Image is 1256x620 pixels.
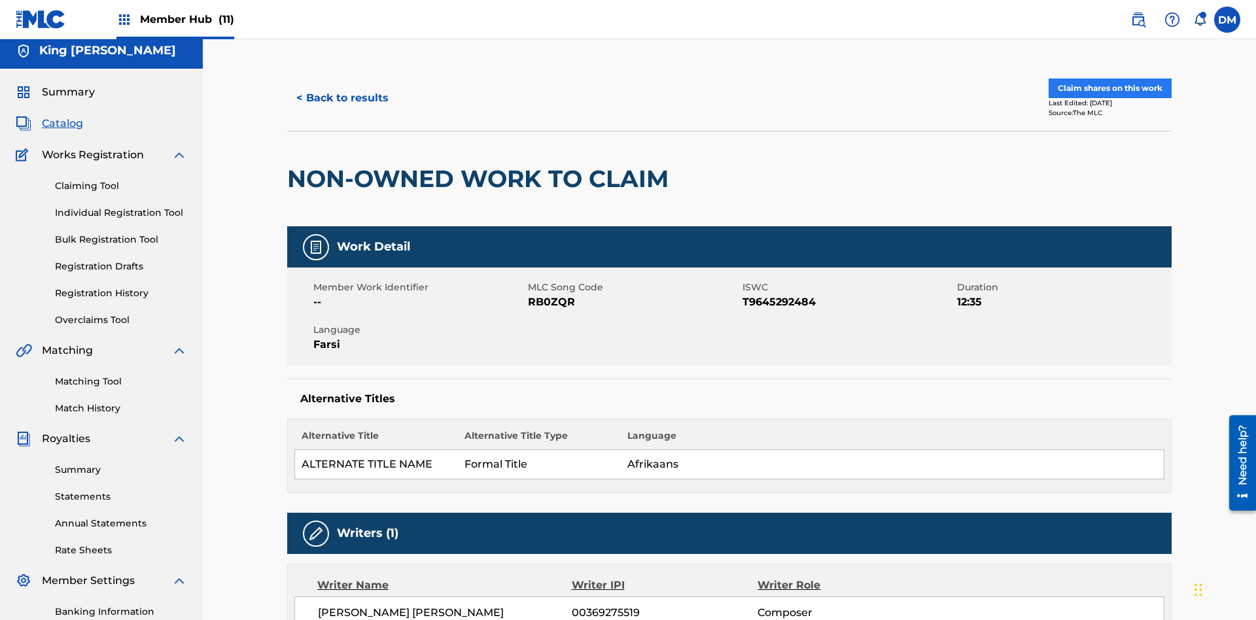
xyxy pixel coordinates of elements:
span: Catalog [42,116,83,131]
th: Alternative Title Type [458,429,621,450]
img: Top Rightsholders [116,12,132,27]
a: CatalogCatalog [16,116,83,131]
div: Writer Role [758,577,927,593]
td: ALTERNATE TITLE NAME [295,450,458,479]
a: Banking Information [55,605,187,619]
div: Writer IPI [572,577,758,593]
a: Overclaims Tool [55,313,187,327]
div: Drag [1195,570,1202,610]
span: Farsi [313,337,525,353]
img: Royalties [16,431,31,447]
td: Formal Title [458,450,621,479]
span: RB0ZQR [528,294,739,310]
a: Statements [55,490,187,504]
button: Claim shares on this work [1049,78,1172,98]
a: Claiming Tool [55,179,187,193]
img: Matching [16,343,32,358]
span: Royalties [42,431,90,447]
h2: NON-OWNED WORK TO CLAIM [287,164,675,194]
img: Member Settings [16,573,31,589]
span: Member Settings [42,573,135,589]
a: Summary [55,463,187,477]
a: Rate Sheets [55,543,187,557]
img: Works Registration [16,147,33,163]
img: Work Detail [308,239,324,255]
span: (11) [218,13,234,26]
iframe: Chat Widget [1191,557,1256,620]
span: ISWC [742,281,954,294]
span: Works Registration [42,147,144,163]
span: Member Work Identifier [313,281,525,294]
a: Individual Registration Tool [55,206,187,220]
a: Registration Drafts [55,260,187,273]
img: expand [171,431,187,447]
img: Accounts [16,43,31,59]
h5: Work Detail [337,239,410,254]
span: Matching [42,343,93,358]
span: Summary [42,84,95,100]
img: expand [171,343,187,358]
th: Alternative Title [295,429,458,450]
div: Notifications [1193,13,1206,26]
th: Language [621,429,1164,450]
img: MLC Logo [16,10,66,29]
a: Bulk Registration Tool [55,233,187,247]
button: < Back to results [287,82,398,114]
td: Afrikaans [621,450,1164,479]
img: expand [171,573,187,589]
h5: King McTesterson [39,43,176,58]
img: Catalog [16,116,31,131]
img: expand [171,147,187,163]
iframe: Resource Center [1219,410,1256,517]
span: MLC Song Code [528,281,739,294]
a: Registration History [55,286,187,300]
a: Matching Tool [55,375,187,388]
img: search [1130,12,1146,27]
h5: Writers (1) [337,526,398,541]
a: Match History [55,402,187,415]
h5: Alternative Titles [300,392,1159,405]
div: User Menu [1214,7,1240,33]
span: Member Hub [140,12,234,27]
span: -- [313,294,525,310]
img: Summary [16,84,31,100]
a: SummarySummary [16,84,95,100]
img: Writers [308,526,324,542]
span: T9645292484 [742,294,954,310]
a: Annual Statements [55,517,187,530]
span: 12:35 [957,294,1168,310]
div: Writer Name [317,577,572,593]
span: Language [313,323,525,337]
div: Source: The MLC [1049,108,1172,118]
span: Duration [957,281,1168,294]
div: Help [1159,7,1185,33]
a: Public Search [1125,7,1151,33]
img: help [1164,12,1180,27]
div: Last Edited: [DATE] [1049,98,1172,108]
